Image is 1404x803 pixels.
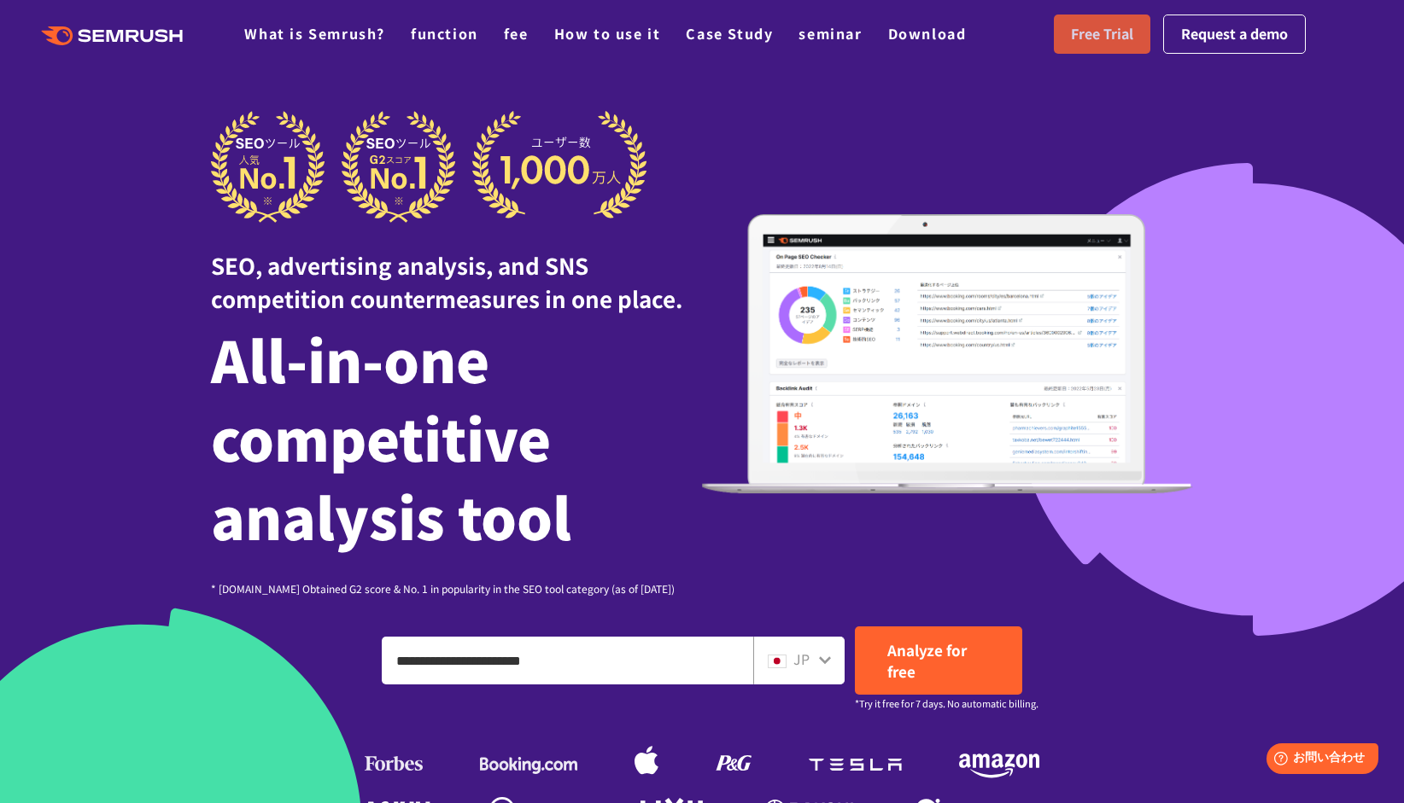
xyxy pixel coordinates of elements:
span: Request a demo [1181,23,1288,45]
div: SEO, advertising analysis, and SNS competition countermeasures in one place. [211,223,702,315]
a: seminar [799,23,862,44]
a: Download [888,23,967,44]
input: Enter your domain, keyword or URL [383,637,752,684]
a: Analyze for free [855,626,1022,695]
small: *Try it free for 7 days. No automatic billing. [855,695,1038,712]
a: How to use it [554,23,661,44]
a: Request a demo [1163,15,1306,54]
iframe: Help widget launcher [1252,736,1385,784]
h1: All-in-one competitive analysis tool [211,319,702,555]
a: function [411,23,478,44]
a: Case Study [686,23,773,44]
a: fee [504,23,529,44]
div: * [DOMAIN_NAME] Obtained G2 score & No. 1 in popularity in the SEO tool category (as of [DATE]) [211,580,702,596]
a: What is Semrush? [244,23,385,44]
a: Free Trial [1054,15,1150,54]
span: JP [793,649,810,669]
span: Analyze for free [887,639,967,682]
span: Free Trial [1071,23,1133,45]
